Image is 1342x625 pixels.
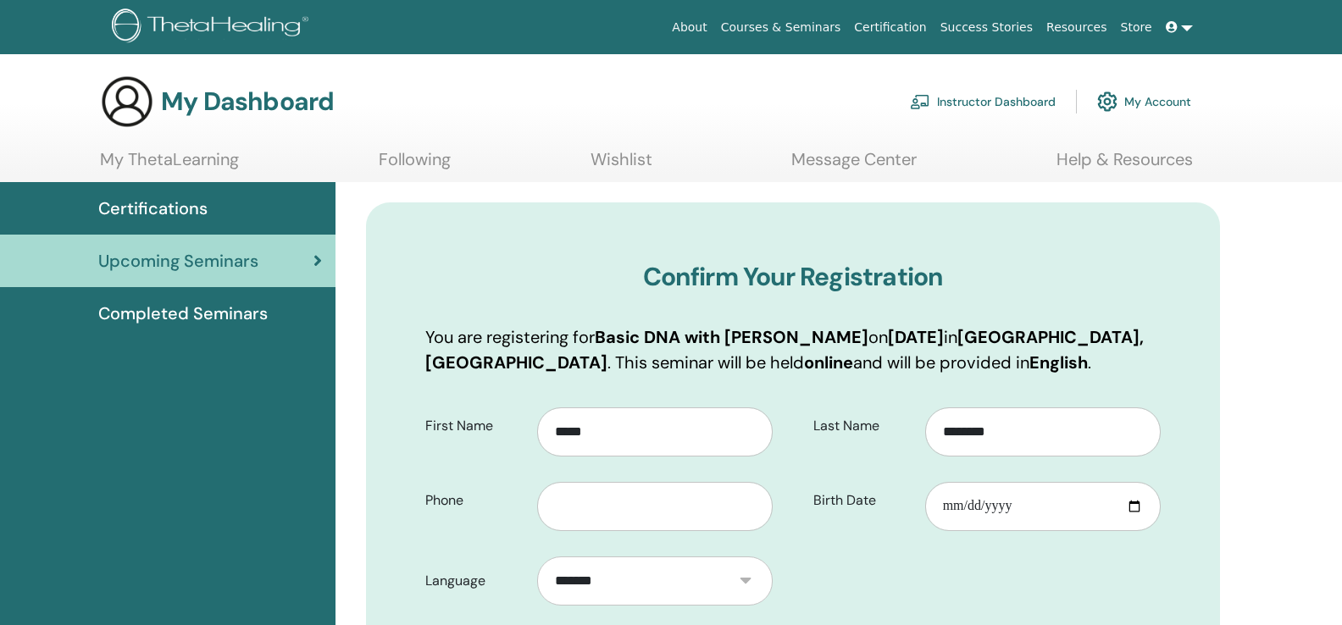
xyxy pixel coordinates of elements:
[847,12,933,43] a: Certification
[413,484,537,517] label: Phone
[714,12,848,43] a: Courses & Seminars
[791,149,917,182] a: Message Center
[934,12,1040,43] a: Success Stories
[801,410,925,442] label: Last Name
[1114,12,1159,43] a: Store
[801,484,925,517] label: Birth Date
[888,326,944,348] b: [DATE]
[425,324,1161,375] p: You are registering for on in . This seminar will be held and will be provided in .
[595,326,868,348] b: Basic DNA with [PERSON_NAME]
[804,351,853,373] b: online
[1097,83,1191,120] a: My Account
[413,565,537,597] label: Language
[665,12,713,43] a: About
[100,75,154,129] img: generic-user-icon.jpg
[1029,351,1088,373] b: English
[910,94,930,109] img: chalkboard-teacher.svg
[1040,12,1114,43] a: Resources
[413,410,537,442] label: First Name
[1056,149,1193,182] a: Help & Resources
[98,301,268,326] span: Completed Seminars
[591,149,652,182] a: Wishlist
[98,196,208,221] span: Certifications
[112,8,314,47] img: logo.png
[425,262,1161,292] h3: Confirm Your Registration
[98,248,258,274] span: Upcoming Seminars
[161,86,334,117] h3: My Dashboard
[910,83,1056,120] a: Instructor Dashboard
[379,149,451,182] a: Following
[100,149,239,182] a: My ThetaLearning
[1097,87,1117,116] img: cog.svg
